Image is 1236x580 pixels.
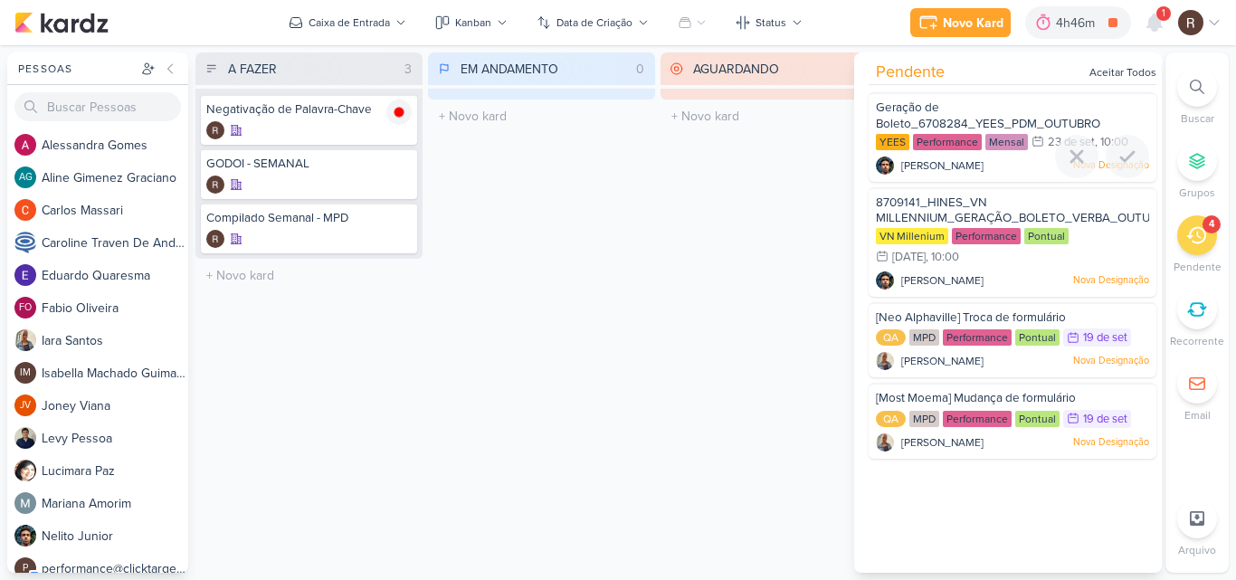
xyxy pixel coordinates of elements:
div: L e v y P e s s o a [42,429,188,448]
div: Performance [943,411,1012,427]
img: tracking [386,100,412,125]
div: Pontual [1024,228,1069,244]
div: Compilado Semanal - MPD [206,210,412,226]
button: Novo Kard [910,8,1011,37]
div: YEES [876,134,909,150]
div: Joney Viana [14,395,36,416]
img: Caroline Traven De Andrade [14,232,36,253]
span: [PERSON_NAME] [901,434,984,451]
div: Aceitar Todos [1089,64,1156,81]
p: p [23,564,28,574]
input: Buscar Pessoas [14,92,181,121]
div: I a r a S a n t o s [42,331,188,350]
div: Pessoas [14,61,138,77]
div: L u c i m a r a P a z [42,461,188,480]
div: J o n e y V i a n a [42,396,188,415]
div: MPD [909,411,939,427]
div: Criador(a): Rafael Dornelles [206,121,224,139]
div: GODOI - SEMANAL [206,156,412,172]
span: Geração de Boleto_6708284_YEES_PDM_OUTUBRO [876,100,1100,131]
div: Performance [952,228,1021,244]
span: [Most Moema] Mudança de formulário [876,391,1076,405]
p: Grupos [1179,185,1215,201]
span: 1 [1162,6,1165,21]
div: Performance [943,329,1012,346]
span: [PERSON_NAME] [901,353,984,369]
div: Novo Kard [943,14,1003,33]
div: Mensal [985,134,1028,150]
p: FO [19,303,32,313]
div: 19 de set [1083,332,1127,344]
div: performance@clicktarget.com.br [14,557,36,579]
div: Pontual [1015,411,1060,427]
p: Pendente [1174,259,1222,275]
div: Criador(a): Rafael Dornelles [206,176,224,194]
div: 4 [1209,217,1214,232]
span: [PERSON_NAME] [901,272,984,289]
p: Nova Designação [1073,435,1149,450]
img: Iara Santos [876,433,894,452]
p: JV [20,401,31,411]
div: F a b i o O l i v e i r a [42,299,188,318]
img: Rafael Dornelles [206,176,224,194]
li: Ctrl + F [1165,67,1229,127]
div: MPD [909,329,939,346]
p: Nova Designação [1073,354,1149,368]
p: IM [20,368,31,378]
p: Nova Designação [1073,273,1149,288]
div: Criador(a): Rafael Dornelles [206,230,224,248]
img: Rafael Dornelles [1178,10,1203,35]
input: + Novo kard [664,103,884,129]
img: Lucimara Paz [14,460,36,481]
img: Levy Pessoa [14,427,36,449]
input: + Novo kard [432,103,651,129]
img: Nelito Junior [876,157,894,175]
span: [Neo Alphaville] Troca de formulário [876,310,1066,325]
div: 0 [629,60,651,79]
div: C a r o l i n e T r a v e n D e A n d r a d e [42,233,188,252]
div: E d u a r d o Q u a r e s m a [42,266,188,285]
div: QA [876,411,906,427]
div: N e l i t o J u n i o r [42,527,188,546]
img: Nelito Junior [876,271,894,290]
img: Alessandra Gomes [14,134,36,156]
div: I s a b e l l a M a c h a d o G u i m a r ã e s [42,364,188,383]
input: + Novo kard [199,262,419,289]
div: Negativação de Palavra-Chave [206,101,412,118]
div: p e r f o r m a n c e @ c l i c k t a r g e t . c o m . b r [42,559,188,578]
div: C a r l o s M a s s a r i [42,201,188,220]
p: AG [19,173,33,183]
div: 19 de set [1083,414,1127,425]
img: kardz.app [14,12,109,33]
img: Nelito Junior [14,525,36,547]
div: A l i n e G i m e n e z G r a c i a n o [42,168,188,187]
p: Recorrente [1170,333,1224,349]
div: 23 de set [1048,137,1095,148]
p: Arquivo [1178,542,1216,558]
div: 4h46m [1056,14,1100,33]
div: Aline Gimenez Graciano [14,166,36,188]
div: [DATE] [892,252,926,263]
img: Rafael Dornelles [206,121,224,139]
span: [PERSON_NAME] [901,157,984,174]
div: VN Millenium [876,228,948,244]
div: Pontual [1015,329,1060,346]
img: Carlos Massari [14,199,36,221]
img: Mariana Amorim [14,492,36,514]
div: Isabella Machado Guimarães [14,362,36,384]
img: Iara Santos [876,352,894,370]
p: Buscar [1181,110,1214,127]
div: , 10:00 [1095,137,1128,148]
div: QA [876,329,906,346]
img: Rafael Dornelles [206,230,224,248]
div: 3 [397,60,419,79]
div: Performance [913,134,982,150]
div: M a r i a n a A m o r i m [42,494,188,513]
img: Iara Santos [14,329,36,351]
div: A l e s s a n d r a G o m e s [42,136,188,155]
span: 8709141_HINES_VN MILLENNIUM_GERAÇÃO_BOLETO_VERBA_OUTUBRO [876,195,1174,226]
div: , 10:00 [926,252,959,263]
p: Email [1184,407,1211,423]
span: Pendente [876,60,945,84]
div: Fabio Oliveira [14,297,36,319]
